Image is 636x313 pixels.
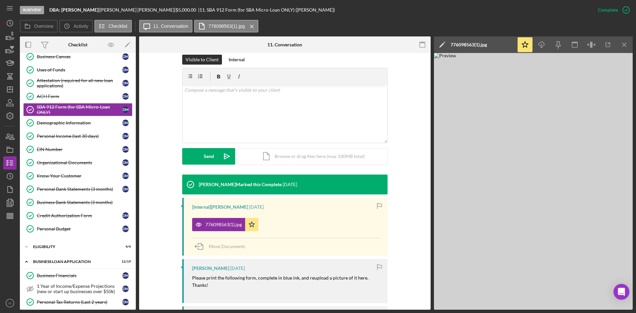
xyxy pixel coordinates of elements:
[59,20,92,32] button: Activity
[249,204,264,210] time: 2025-08-06 19:47
[23,295,132,309] a: Personal Tax Returns (Last 2 years)DM
[182,55,222,65] button: Visible to Client
[37,120,122,126] div: Demographic Information
[23,50,132,63] a: Business CanvasDM
[192,218,258,231] button: 776098563(1).jpg
[33,260,114,264] div: BUSINESS LOAN APPLICATION
[192,275,369,288] mark: Please print the following form, complete in blue ink, and reupload a picture of it here. Thanks!
[23,196,132,209] a: Business Bank Statements (3 months)
[20,6,44,14] div: In Review
[204,148,214,165] div: Send
[37,78,122,88] div: Attestation (required for all new loan applications)
[23,90,132,103] a: ACH FormDM
[122,173,129,179] div: D M
[37,147,122,152] div: EIN Number
[122,93,129,100] div: D M
[37,173,122,179] div: Know Your Customer
[122,286,129,292] div: D M
[176,7,198,13] div: $5,000.00
[33,245,114,249] div: ELIGIBILITY
[37,94,122,99] div: ACH Form
[23,169,132,183] a: Know Your CustomerDM
[182,148,235,165] button: Send
[8,301,12,305] text: IV
[49,7,100,13] div: |
[23,63,132,77] a: Uses of FundsDM
[122,212,129,219] div: D M
[208,24,245,29] label: 776098563(1).jpg
[37,160,122,165] div: Organizational Documents
[122,53,129,60] div: D M
[122,159,129,166] div: D M
[122,272,129,279] div: D M
[37,273,122,278] div: Business Financials
[37,133,122,139] div: Personal Income (last 30 days)
[37,67,122,73] div: Uses of Funds
[37,284,122,294] div: 1 Year of Income/Expense Projections (new or start up businesses over $50k)
[23,222,132,235] a: Personal BudgetDM
[153,24,188,29] label: 11. Conversation
[122,186,129,192] div: D M
[37,54,122,59] div: Business Canvas
[37,299,122,305] div: Personal Tax Returns (Last 2 years)
[94,20,132,32] button: Checklist
[23,130,132,143] a: Personal Income (last 30 days)DM
[209,243,245,249] span: Move Documents
[37,226,122,232] div: Personal Budget
[194,20,258,32] button: 776098563(1).jpg
[192,266,229,271] div: [PERSON_NAME]
[37,200,132,205] div: Business Bank Statements (3 months)
[119,260,131,264] div: 12 / 19
[139,20,193,32] button: 11. Conversation
[267,42,302,47] div: 11. Conversation
[122,146,129,153] div: D M
[598,3,618,17] div: Complete
[198,7,335,13] div: | 11. SBA 912 Form (for SBA Micro-Loan ONLY) ([PERSON_NAME])
[122,120,129,126] div: D M
[23,143,132,156] a: EIN NumberDM
[122,299,129,305] div: D M
[230,266,245,271] time: 2025-08-04 20:47
[100,7,176,13] div: [PERSON_NAME] [PERSON_NAME] |
[23,209,132,222] a: Credit Authorization FormDM
[23,116,132,130] a: Demographic InformationDM
[225,55,248,65] button: Internal
[229,55,245,65] div: Internal
[3,296,17,310] button: IV
[119,245,131,249] div: 4 / 4
[23,103,132,116] a: SBA 912 Form (for SBA Micro-Loan ONLY)DM
[613,284,629,300] div: Open Intercom Messenger
[122,80,129,86] div: D M
[122,106,129,113] div: D M
[23,269,132,282] a: Business FinancialsDM
[109,24,128,29] label: Checklist
[122,67,129,73] div: D M
[192,204,248,210] div: [Internal] [PERSON_NAME]
[450,42,487,47] div: 776098563(1).jpg
[23,183,132,196] a: Personal Bank Statements (3 months)DM
[283,182,297,187] time: 2025-08-06 19:47
[23,77,132,90] a: Attestation (required for all new loan applications)DM
[192,238,252,255] button: Move Documents
[205,222,242,227] div: 776098563(1).jpg
[37,186,122,192] div: Personal Bank Statements (3 months)
[34,24,53,29] label: Overview
[23,282,132,295] a: 1 Year of Income/Expense Projections (new or start up businesses over $50k)DM
[122,133,129,139] div: D M
[122,226,129,232] div: D M
[434,53,633,310] img: Preview
[23,156,132,169] a: Organizational DocumentsDM
[68,42,87,47] div: Checklist
[591,3,633,17] button: Complete
[74,24,88,29] label: Activity
[20,20,58,32] button: Overview
[49,7,98,13] b: DBA: [PERSON_NAME]
[199,182,282,187] div: [PERSON_NAME] Marked this Complete
[37,213,122,218] div: Credit Authorization Form
[37,104,122,115] div: SBA 912 Form (for SBA Micro-Loan ONLY)
[185,55,219,65] div: Visible to Client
